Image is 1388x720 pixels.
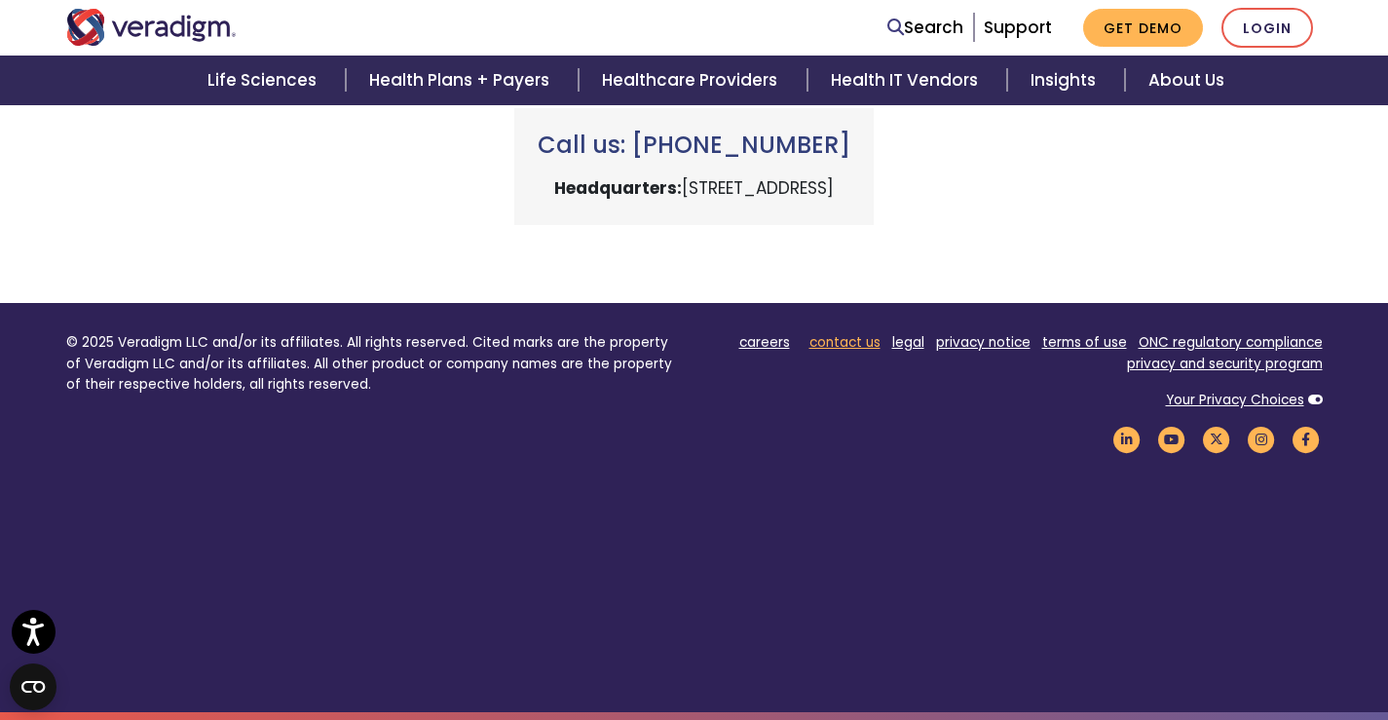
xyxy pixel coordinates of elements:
img: Veradigm logo [66,9,237,46]
a: terms of use [1042,333,1127,352]
a: Veradigm LinkedIn Link [1110,430,1144,448]
a: contact us [809,333,881,352]
a: Search [887,15,963,41]
a: About Us [1125,56,1248,105]
a: Health Plans + Payers [346,56,579,105]
a: Veradigm Twitter Link [1200,430,1233,448]
a: Support [984,16,1052,39]
strong: Headquarters: [554,176,682,200]
a: Health IT Vendors [807,56,1007,105]
a: Your Privacy Choices [1166,391,1304,409]
h3: Call us: [PHONE_NUMBER] [538,132,850,160]
a: Get Demo [1083,9,1203,47]
a: Life Sciences [184,56,346,105]
a: Veradigm Facebook Link [1290,430,1323,448]
a: Healthcare Providers [579,56,807,105]
a: privacy notice [936,333,1031,352]
a: Veradigm Instagram Link [1245,430,1278,448]
p: [STREET_ADDRESS] [538,175,850,202]
a: legal [892,333,924,352]
a: privacy and security program [1127,355,1323,373]
a: Login [1221,8,1313,48]
a: careers [739,333,790,352]
a: ONC regulatory compliance [1139,333,1323,352]
a: Insights [1007,56,1125,105]
button: Open CMP widget [10,663,56,710]
a: Veradigm YouTube Link [1155,430,1188,448]
p: © 2025 Veradigm LLC and/or its affiliates. All rights reserved. Cited marks are the property of V... [66,332,680,396]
